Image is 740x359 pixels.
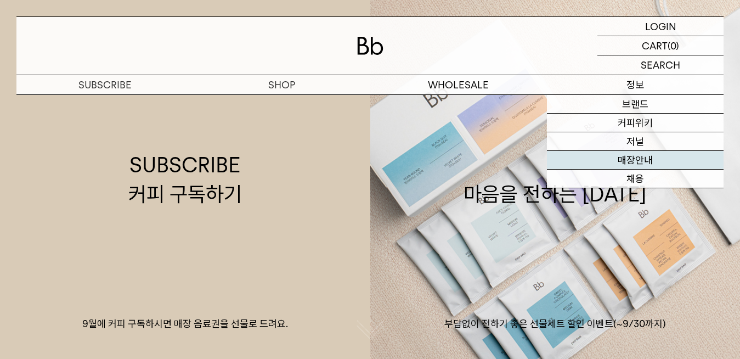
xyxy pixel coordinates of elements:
p: CART [642,36,668,55]
div: SUBSCRIBE 커피 구독하기 [128,150,242,209]
p: LOGIN [645,17,676,36]
a: 브랜드 [547,95,724,114]
a: 매장안내 [547,151,724,170]
a: SUBSCRIBE [16,75,193,94]
a: LOGIN [597,17,724,36]
a: 저널 [547,132,724,151]
a: CART (0) [597,36,724,55]
a: 채용 [547,170,724,188]
a: 커피위키 [547,114,724,132]
a: SHOP [193,75,370,94]
div: 마음을 전하는 [DATE] [464,150,647,209]
p: 정보 [547,75,724,94]
p: (0) [668,36,679,55]
p: WHOLESALE [370,75,547,94]
p: SEARCH [641,55,680,75]
img: 로고 [357,37,383,55]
